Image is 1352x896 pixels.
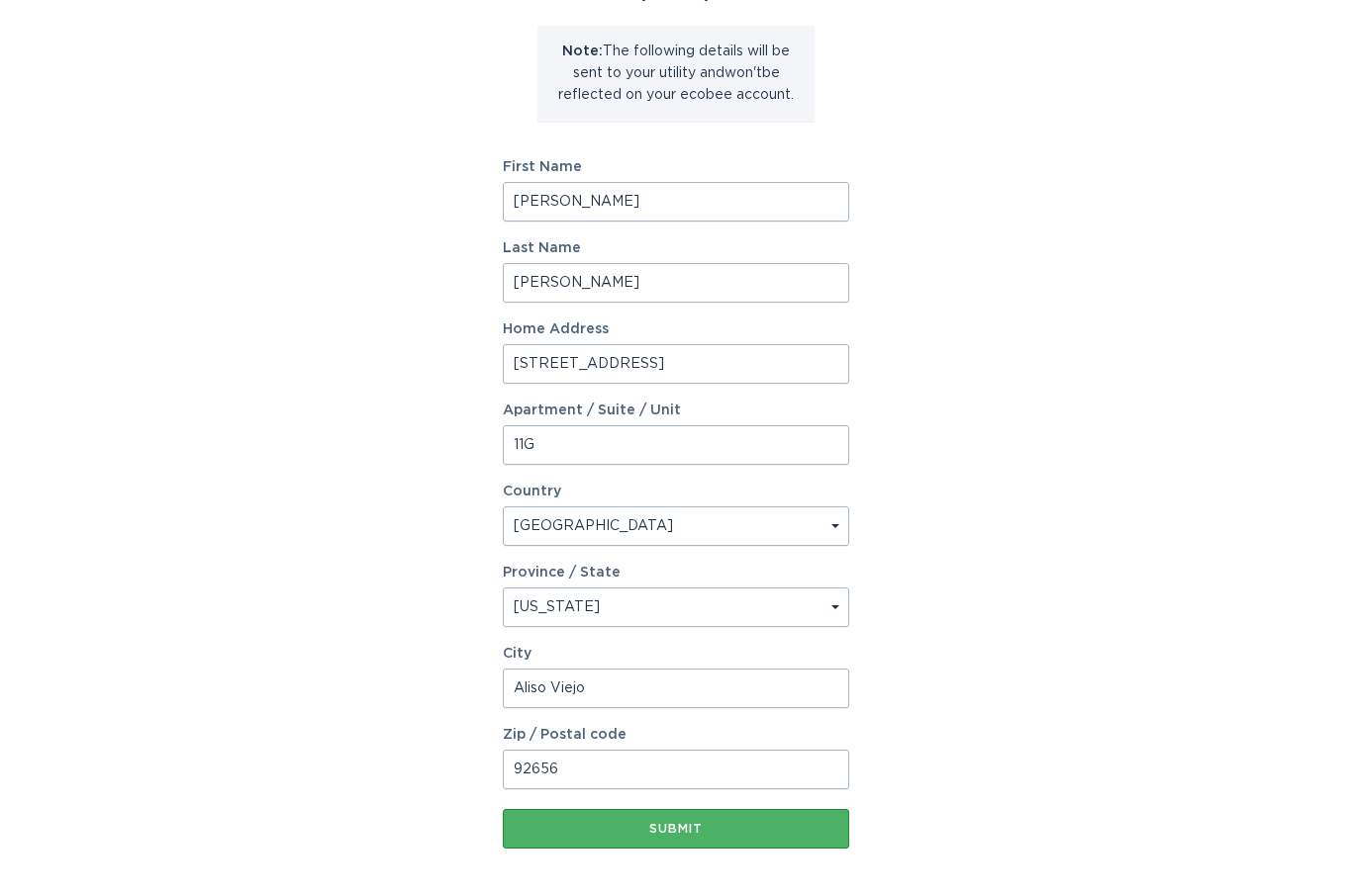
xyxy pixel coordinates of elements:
[503,809,849,849] button: Submit
[503,403,849,417] label: Apartment / Suite / Unit
[562,45,603,58] strong: Note:
[503,728,849,742] label: Zip / Postal code
[503,647,849,661] label: City
[503,160,849,174] label: First Name
[503,485,561,498] label: Country
[503,241,849,255] label: Last Name
[513,823,839,835] div: Submit
[503,322,849,336] label: Home Address
[503,566,621,580] label: Province / State
[552,41,800,106] p: The following details will be sent to your utility and won't be reflected on your ecobee account.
